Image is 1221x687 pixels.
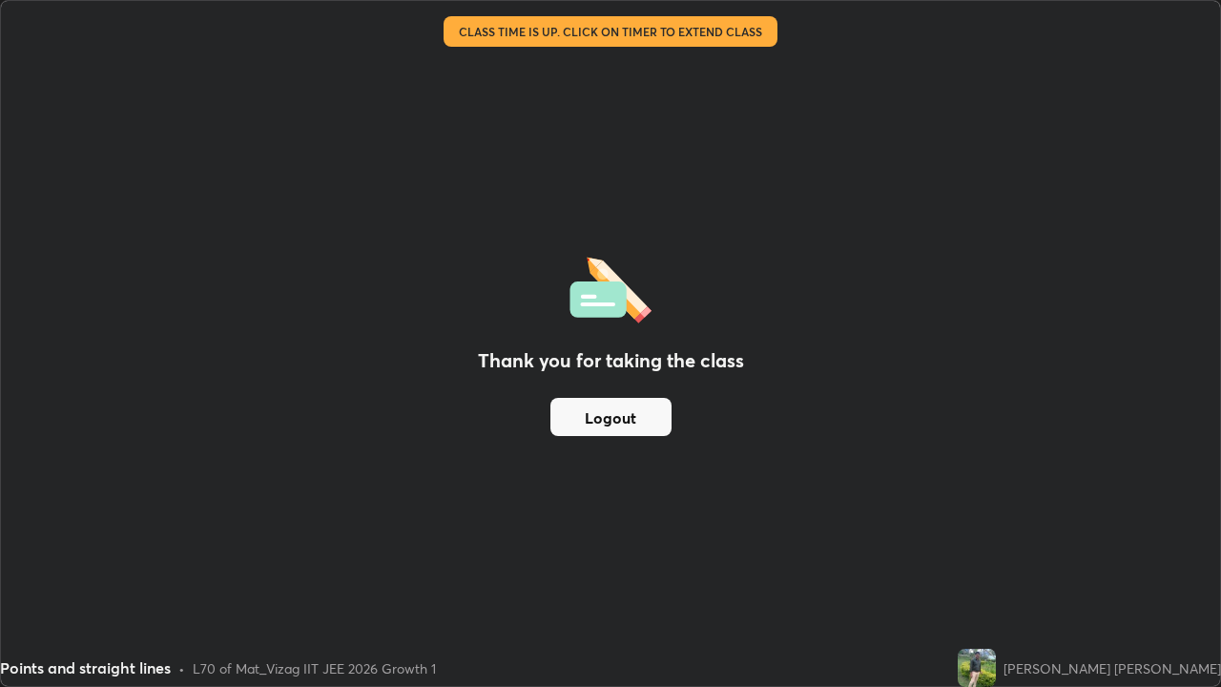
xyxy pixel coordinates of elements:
[1004,658,1221,678] div: [PERSON_NAME] [PERSON_NAME]
[958,649,996,687] img: afe1edb7582d41a191fcd2e1bcbdba24.51076816_3
[569,251,652,323] img: offlineFeedback.1438e8b3.svg
[193,658,436,678] div: L70 of Mat_Vizag IIT JEE 2026 Growth 1
[550,398,672,436] button: Logout
[178,658,185,678] div: •
[478,346,744,375] h2: Thank you for taking the class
